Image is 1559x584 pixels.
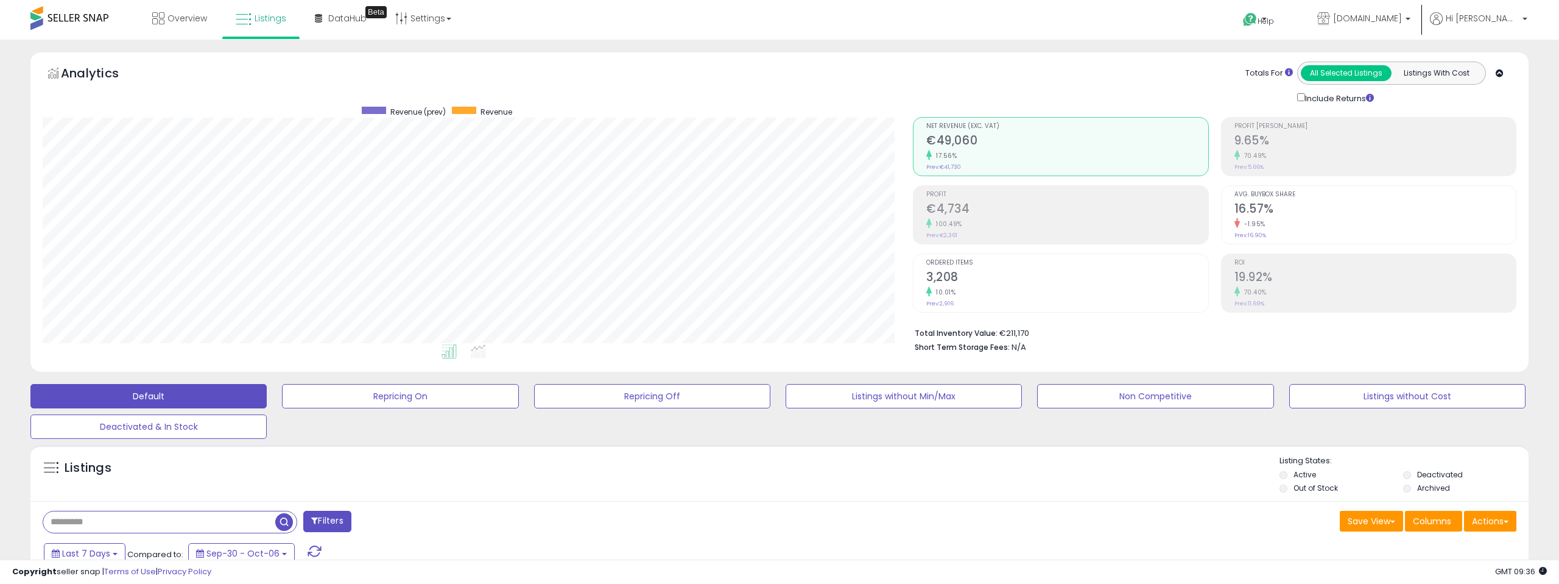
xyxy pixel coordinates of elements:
[1234,270,1516,287] h2: 19.92%
[158,566,211,577] a: Privacy Policy
[932,219,962,229] small: 100.49%
[188,543,295,564] button: Sep-30 - Oct-06
[1234,191,1516,198] span: Avg. Buybox Share
[1258,16,1274,26] span: Help
[30,415,267,439] button: Deactivated & In Stock
[1340,511,1403,532] button: Save View
[1234,232,1266,239] small: Prev: 16.90%
[1293,483,1338,493] label: Out of Stock
[926,134,1208,150] h2: €49,060
[1234,123,1516,130] span: Profit [PERSON_NAME]
[926,191,1208,198] span: Profit
[534,384,770,408] button: Repricing Off
[926,163,961,171] small: Prev: €41,730
[1391,65,1482,81] button: Listings With Cost
[1495,566,1547,577] span: 2025-10-14 09:36 GMT
[926,232,957,239] small: Prev: €2,361
[1293,469,1316,480] label: Active
[1245,68,1293,79] div: Totals For
[1234,202,1516,218] h2: 16.57%
[1417,469,1463,480] label: Deactivated
[1037,384,1273,408] button: Non Competitive
[12,566,211,578] div: seller snap | |
[1234,163,1264,171] small: Prev: 5.66%
[1012,341,1026,353] span: N/A
[365,6,387,18] div: Tooltip anchor
[915,325,1507,340] li: €211,170
[1417,483,1450,493] label: Archived
[1333,12,1402,24] span: [DOMAIN_NAME]
[127,549,183,560] span: Compared to:
[926,270,1208,287] h2: 3,208
[62,547,110,560] span: Last 7 Days
[926,202,1208,218] h2: €4,734
[1240,151,1267,160] small: 70.49%
[1405,511,1462,532] button: Columns
[30,384,267,408] button: Default
[282,384,518,408] button: Repricing On
[390,107,446,117] span: Revenue (prev)
[786,384,1022,408] button: Listings without Min/Max
[255,12,286,24] span: Listings
[206,547,280,560] span: Sep-30 - Oct-06
[12,566,57,577] strong: Copyright
[104,566,156,577] a: Terms of Use
[915,342,1010,352] b: Short Term Storage Fees:
[167,12,207,24] span: Overview
[328,12,367,24] span: DataHub
[1242,12,1258,27] i: Get Help
[1446,12,1519,24] span: Hi [PERSON_NAME]
[1279,455,1529,467] p: Listing States:
[303,511,351,532] button: Filters
[61,65,143,85] h5: Analytics
[1413,515,1451,527] span: Columns
[932,151,957,160] small: 17.56%
[65,460,111,477] h5: Listings
[926,300,954,307] small: Prev: 2,916
[1233,3,1298,40] a: Help
[1301,65,1392,81] button: All Selected Listings
[932,288,955,297] small: 10.01%
[480,107,512,117] span: Revenue
[44,543,125,564] button: Last 7 Days
[1289,384,1526,408] button: Listings without Cost
[1430,12,1527,40] a: Hi [PERSON_NAME]
[1234,260,1516,266] span: ROI
[1234,300,1264,307] small: Prev: 11.69%
[1234,134,1516,150] h2: 9.65%
[1240,219,1265,229] small: -1.95%
[926,123,1208,130] span: Net Revenue (Exc. VAT)
[1464,511,1516,532] button: Actions
[1240,288,1267,297] small: 70.40%
[926,260,1208,266] span: Ordered Items
[915,328,998,338] b: Total Inventory Value:
[1288,91,1388,105] div: Include Returns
